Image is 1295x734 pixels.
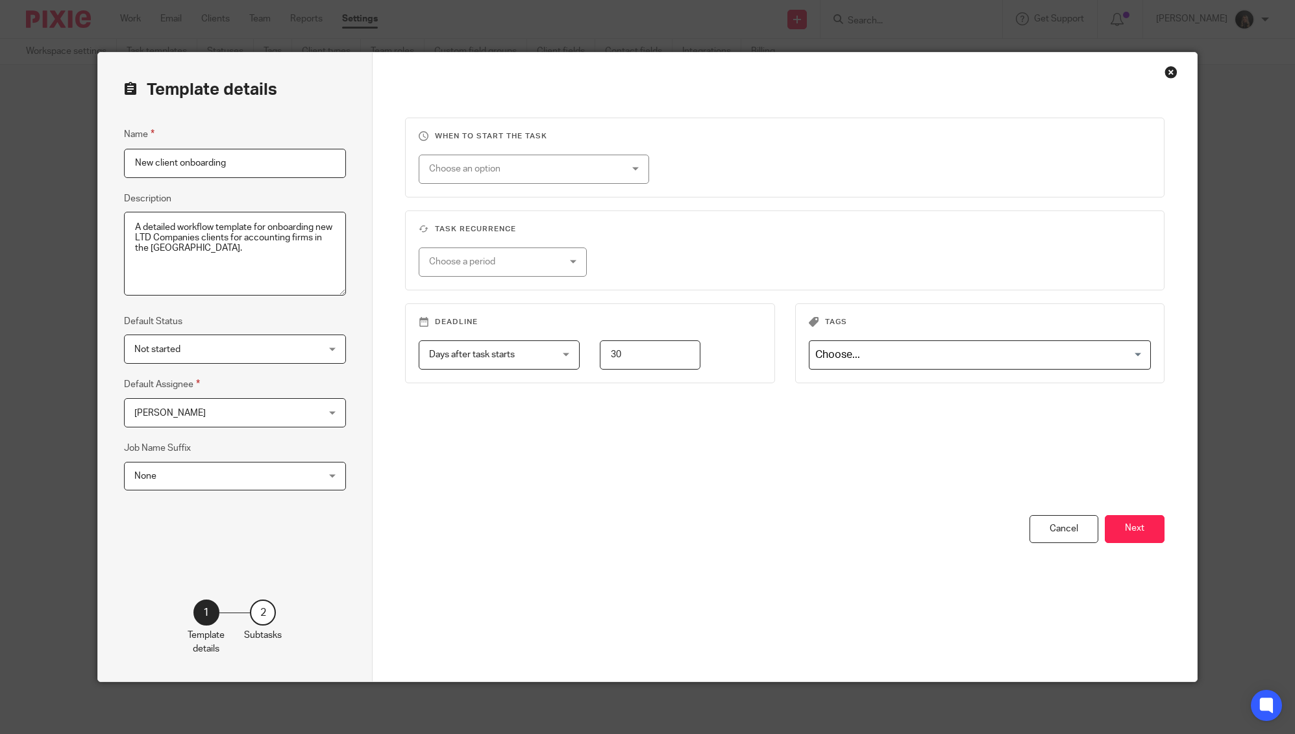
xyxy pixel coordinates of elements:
[250,600,276,626] div: 2
[811,344,1144,366] input: Search for option
[124,377,200,392] label: Default Assignee
[134,345,180,354] span: Not started
[429,248,554,275] div: Choose a period
[1165,66,1178,79] div: Close this dialog window
[429,155,605,183] div: Choose an option
[124,79,277,101] h2: Template details
[244,629,282,642] p: Subtasks
[1030,515,1098,543] div: Cancel
[134,472,156,481] span: None
[419,317,761,327] h3: Deadline
[419,131,1151,142] h3: When to start the task
[124,442,191,455] label: Job Name Suffix
[193,600,219,626] div: 1
[124,315,182,328] label: Default Status
[1105,515,1165,543] button: Next
[124,192,171,205] label: Description
[134,409,206,418] span: [PERSON_NAME]
[124,127,154,142] label: Name
[124,212,346,296] textarea: A detailed workflow template for onboarding new LTD Companies clients for accounting firms in the...
[188,629,225,655] p: Template details
[809,317,1152,327] h3: Tags
[429,350,515,359] span: Days after task starts
[809,340,1152,370] div: Search for option
[419,224,1151,234] h3: Task recurrence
